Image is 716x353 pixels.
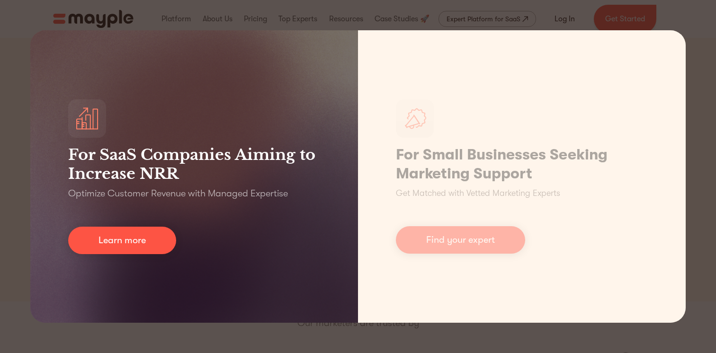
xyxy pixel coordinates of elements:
a: Find your expert [396,226,525,254]
h3: For SaaS Companies Aiming to Increase NRR [68,145,320,183]
p: Optimize Customer Revenue with Managed Expertise [68,187,288,200]
h1: For Small Businesses Seeking Marketing Support [396,145,648,183]
a: Learn more [68,227,176,254]
p: Get Matched with Vetted Marketing Experts [396,187,560,200]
